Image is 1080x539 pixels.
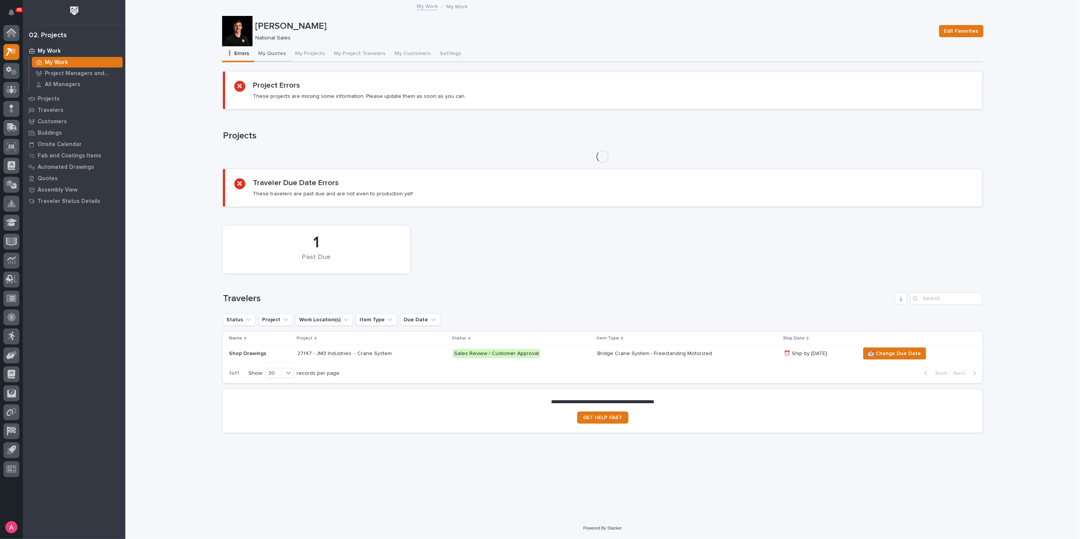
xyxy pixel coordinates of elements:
p: My Work [38,48,61,55]
p: Automated Drawings [38,164,94,171]
p: Customers [38,118,67,125]
a: Assembly View [23,184,125,195]
a: Quotes [23,173,125,184]
p: Name [229,334,242,343]
a: Buildings [23,127,125,138]
p: These travelers are past due and are not even to production yet! [253,190,413,197]
span: GET HELP FAST [583,415,622,420]
p: 1 of 1 [223,364,245,383]
img: Workspace Logo [67,4,81,18]
a: Automated Drawings [23,161,125,173]
tr: Shop Drawings27147 - JM3 Industries - Crane SystemSales Review / Customer ApprovalBridge Crane Sy... [223,345,982,362]
div: Sales Review / Customer Approval [453,349,540,358]
a: My Work [23,45,125,57]
p: All Managers [45,81,81,88]
button: My Project Travelers [330,46,390,62]
button: Settings [436,46,466,62]
p: Shop Drawings [229,350,291,357]
h1: Projects [223,130,982,141]
button: My Quotes [254,46,291,62]
p: Status [452,334,466,343]
p: Item Type [597,334,619,343]
a: Traveler Status Details [23,195,125,207]
button: Next [950,370,982,377]
a: Project Managers and Engineers [29,68,125,79]
a: Powered By Stacker [583,526,622,530]
p: Fab and Coatings Items [38,152,101,159]
p: Buildings [38,130,62,137]
p: [PERSON_NAME] [256,21,933,32]
div: Past Due [236,253,397,269]
input: Search [910,292,982,305]
a: My Work [29,57,125,68]
button: Notifications [3,5,19,20]
a: Projects [23,93,125,104]
span: Next [953,370,970,377]
button: Project [259,314,293,326]
p: Travelers [38,107,63,114]
button: ❗ Errors [222,46,254,62]
h1: Travelers [223,293,892,304]
p: My Work [45,59,68,66]
a: Customers [23,116,125,127]
p: ⏰ Ship by [DATE] [784,350,854,357]
a: GET HELP FAST [577,412,628,424]
p: Projects [38,96,60,102]
h2: Traveler Due Date Errors [253,178,339,187]
button: Edit Favorites [939,25,984,37]
a: Travelers [23,104,125,116]
a: My Work [417,2,438,10]
span: Back [931,370,947,377]
a: Fab and Coatings Items [23,150,125,161]
p: Project [297,334,313,343]
button: Due Date [400,314,441,326]
p: Quotes [38,175,58,182]
p: records per page [297,370,339,377]
span: 📆 Change Due Date [868,349,921,358]
p: Bridge Crane System - Freestanding Motorized [597,350,730,357]
button: Status [223,314,256,326]
button: Back [918,370,950,377]
p: Project Managers and Engineers [45,70,120,77]
div: 1 [236,233,397,252]
button: My Customers [390,46,436,62]
p: Assembly View [38,187,77,193]
div: 30 [265,369,284,377]
p: Ship Date [783,334,805,343]
p: Onsite Calendar [38,141,82,148]
div: Notifications45 [9,9,19,21]
p: Traveler Status Details [38,198,100,205]
div: 02. Projects [29,31,67,40]
h2: Project Errors [253,81,300,90]
button: My Projects [291,46,330,62]
p: Show [248,370,262,377]
p: These projects are missing some information. Please update them as soon as you can. [253,93,466,100]
p: National Sales [256,35,930,41]
p: 27147 - JM3 Industries - Crane System [297,350,430,357]
button: 📆 Change Due Date [863,347,926,360]
button: users-avatar [3,519,19,535]
span: Edit Favorites [944,27,979,36]
p: 45 [17,7,22,13]
p: My Work [446,2,467,10]
button: Item Type [356,314,397,326]
button: Work Location(s) [296,314,353,326]
a: All Managers [29,79,125,90]
a: Onsite Calendar [23,138,125,150]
